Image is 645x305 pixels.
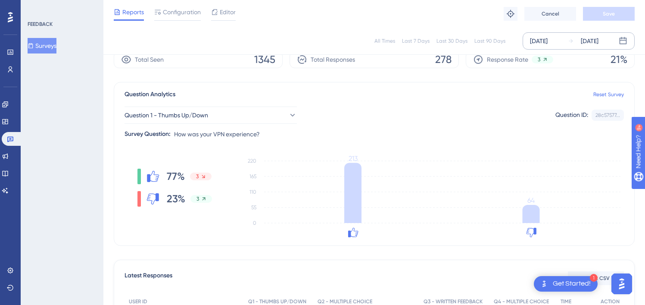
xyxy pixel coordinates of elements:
span: Q3 - WRITTEN FEEDBACK [424,298,483,305]
tspan: 220 [248,158,256,164]
span: Need Help? [20,2,54,13]
span: TIME [561,298,571,305]
div: 9+ [59,4,64,11]
span: Q1 - THUMBS UP/DOWN [248,298,306,305]
span: Total Responses [311,54,355,65]
tspan: 110 [249,189,256,195]
span: Total Seen [135,54,164,65]
div: FEEDBACK [28,21,53,28]
tspan: 64 [527,196,535,204]
span: 3 [196,195,199,202]
img: launcher-image-alternative-text [539,279,549,289]
button: Question 1 - Thumbs Up/Down [125,107,297,124]
button: Cancel [524,7,576,21]
span: Reports [122,7,144,17]
span: Q4 - MULTIPLE CHOICE [494,298,549,305]
div: [DATE] [581,36,598,46]
span: Response Rate [487,54,528,65]
span: 23% [167,192,185,206]
div: All Times [374,38,395,44]
a: Reset Survey [593,91,624,98]
button: Surveys [28,38,56,53]
span: Editor [220,7,236,17]
button: Save [583,7,635,21]
span: Q2 - MULTIPLE CHOICE [318,298,372,305]
div: Get Started! [553,279,591,289]
div: Open Get Started! checklist, remaining modules: 1 [534,276,598,292]
span: 77% [167,170,185,183]
span: 1345 [254,53,275,66]
div: [DATE] [530,36,548,46]
div: Survey Question: [125,129,171,139]
iframe: UserGuiding AI Assistant Launcher [609,271,635,297]
div: Last 7 Days [402,38,430,44]
span: 278 [435,53,452,66]
span: Export CSV [583,275,610,282]
div: 1 [590,274,598,282]
span: ACTION [601,298,620,305]
span: Configuration [163,7,201,17]
div: Last 90 Days [474,38,505,44]
span: Cancel [542,10,559,17]
span: 21% [611,53,627,66]
span: Question Analytics [125,89,175,100]
span: Save [603,10,615,17]
span: USER ID [129,298,147,305]
span: 3 [196,173,199,180]
div: Question ID: [555,110,588,121]
tspan: 0 [253,220,256,226]
button: Export CSV [568,271,624,285]
tspan: 213 [349,154,358,163]
span: 3 [538,56,540,63]
tspan: 55 [251,204,256,211]
tspan: 165 [249,173,256,179]
span: Question 1 - Thumbs Up/Down [125,110,208,120]
span: How was your VPN experience? [174,129,260,139]
div: Last 30 Days [436,38,467,44]
span: Latest Responses [125,270,172,286]
div: 28c57577... [595,112,620,119]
